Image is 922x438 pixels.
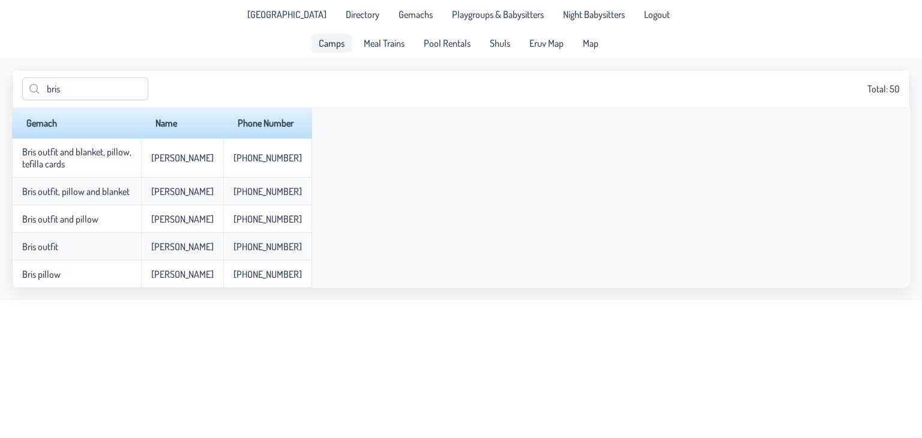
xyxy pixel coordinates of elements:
[151,152,214,164] p-celleditor: [PERSON_NAME]
[22,185,130,197] p-celleditor: Bris outfit, pillow and blanket
[529,38,564,48] span: Eruv Map
[22,213,98,225] p-celleditor: Bris outfit and pillow
[312,34,352,53] a: Camps
[644,10,670,19] span: Logout
[319,38,345,48] span: Camps
[151,241,214,253] p-celleditor: [PERSON_NAME]
[576,34,606,53] a: Map
[424,38,471,48] span: Pool Rentals
[22,146,131,170] p-celleditor: Bris outfit and blanket, pillow, tefilla cards
[339,5,387,24] a: Directory
[563,10,625,19] span: Night Babysitters
[240,5,334,24] a: [GEOGRAPHIC_DATA]
[556,5,632,24] a: Night Babysitters
[417,34,478,53] a: Pool Rentals
[452,10,544,19] span: Playgroups & Babysitters
[234,185,302,197] p-celleditor: [PHONE_NUMBER]
[223,107,312,139] th: Phone Number
[151,185,214,197] p-celleditor: [PERSON_NAME]
[12,107,141,139] th: Gemach
[151,268,214,280] p-celleditor: [PERSON_NAME]
[637,5,677,24] li: Logout
[346,10,379,19] span: Directory
[391,5,440,24] a: Gemachs
[234,241,302,253] p-celleditor: [PHONE_NUMBER]
[234,213,302,225] p-celleditor: [PHONE_NUMBER]
[445,5,551,24] a: Playgroups & Babysitters
[399,10,433,19] span: Gemachs
[483,34,517,53] a: Shuls
[240,5,334,24] li: Pine Lake Park
[234,268,302,280] p-celleditor: [PHONE_NUMBER]
[522,34,571,53] a: Eruv Map
[357,34,412,53] a: Meal Trains
[490,38,510,48] span: Shuls
[22,241,58,253] p-celleditor: Bris outfit
[364,38,405,48] span: Meal Trains
[234,152,302,164] p-celleditor: [PHONE_NUMBER]
[141,107,223,139] th: Name
[247,10,327,19] span: [GEOGRAPHIC_DATA]
[22,268,61,280] p-celleditor: Bris pillow
[151,213,214,225] p-celleditor: [PERSON_NAME]
[583,38,598,48] span: Map
[22,77,148,100] input: Search
[22,77,900,100] div: Total: 50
